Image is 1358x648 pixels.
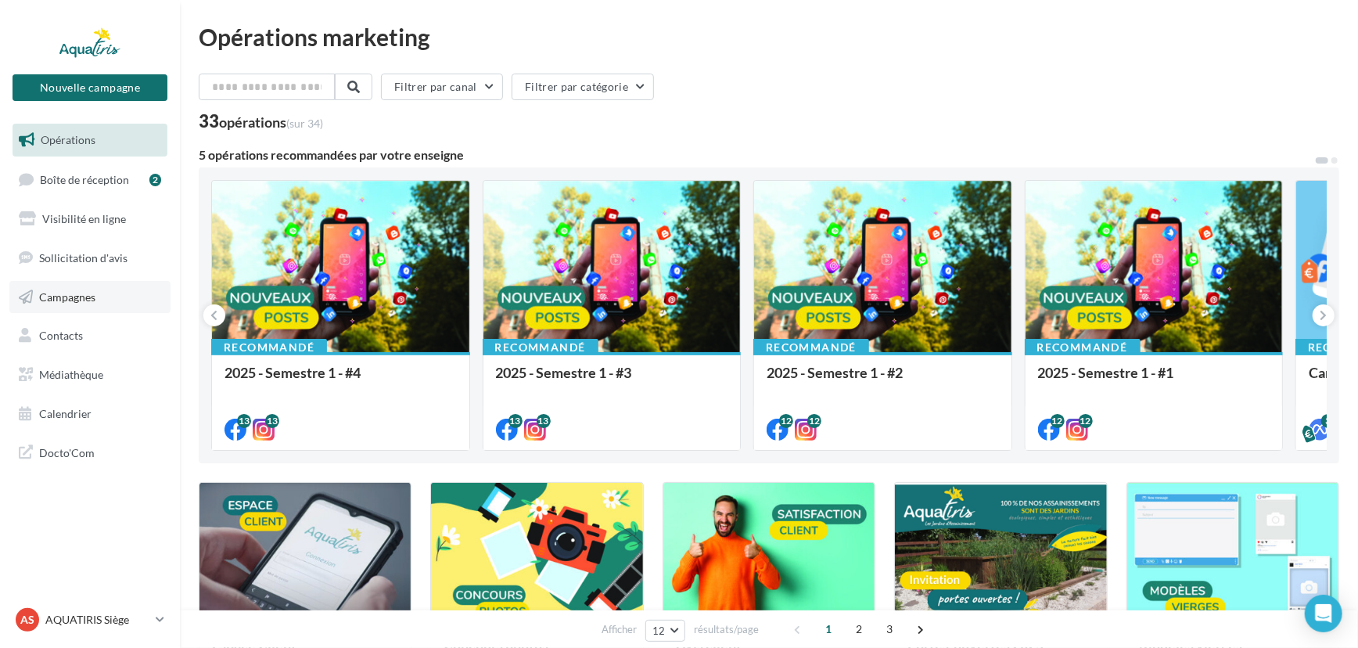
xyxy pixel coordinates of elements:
button: Nouvelle campagne [13,74,167,101]
a: Calendrier [9,398,171,430]
span: 2025 - Semestre 1 - #2 [767,364,903,381]
span: 2025 - Semestre 1 - #3 [496,364,632,381]
button: Filtrer par catégorie [512,74,654,100]
span: Docto'Com [39,442,95,463]
div: 12 [779,414,793,428]
span: (sur 34) [286,117,323,130]
button: 12 [645,620,685,642]
div: 12 [807,414,821,428]
div: 13 [508,414,523,428]
span: 2 [847,617,872,642]
a: Visibilité en ligne [9,203,171,236]
span: AS [20,612,34,628]
button: Filtrer par canal [381,74,503,100]
div: 2 [149,174,161,186]
a: Sollicitation d'avis [9,242,171,275]
div: 13 [537,414,551,428]
div: 12 [1079,414,1093,428]
div: opérations [219,115,323,129]
span: 3 [878,617,903,642]
a: Boîte de réception2 [9,163,171,196]
div: 33 [199,113,323,130]
div: 5 opérations recommandées par votre enseigne [199,149,1314,161]
span: 12 [652,625,666,637]
span: Visibilité en ligne [42,212,126,225]
span: Sollicitation d'avis [39,251,128,265]
a: Docto'Com [9,436,171,469]
span: Opérations [41,133,95,146]
div: 12 [1051,414,1065,428]
div: Opérations marketing [199,25,1339,49]
div: Recommandé [211,339,327,356]
div: Open Intercom Messenger [1305,595,1342,632]
a: Contacts [9,319,171,352]
span: Médiathèque [39,368,103,381]
span: Boîte de réception [40,172,129,185]
span: 1 [817,617,842,642]
a: Opérations [9,124,171,157]
div: Recommandé [1025,339,1141,356]
span: Contacts [39,329,83,342]
span: Campagnes [39,290,95,303]
a: AS AQUATIRIS Siège [13,605,167,635]
a: Campagnes [9,281,171,314]
span: Calendrier [39,407,92,420]
div: 3 [1321,414,1335,428]
p: AQUATIRIS Siège [45,612,149,628]
span: 2025 - Semestre 1 - #4 [225,364,361,381]
div: 13 [237,414,251,428]
span: résultats/page [694,622,759,637]
span: 2025 - Semestre 1 - #1 [1038,364,1174,381]
a: Médiathèque [9,358,171,391]
div: 13 [265,414,279,428]
div: Recommandé [483,339,598,356]
div: Recommandé [753,339,869,356]
span: Afficher [602,622,637,637]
